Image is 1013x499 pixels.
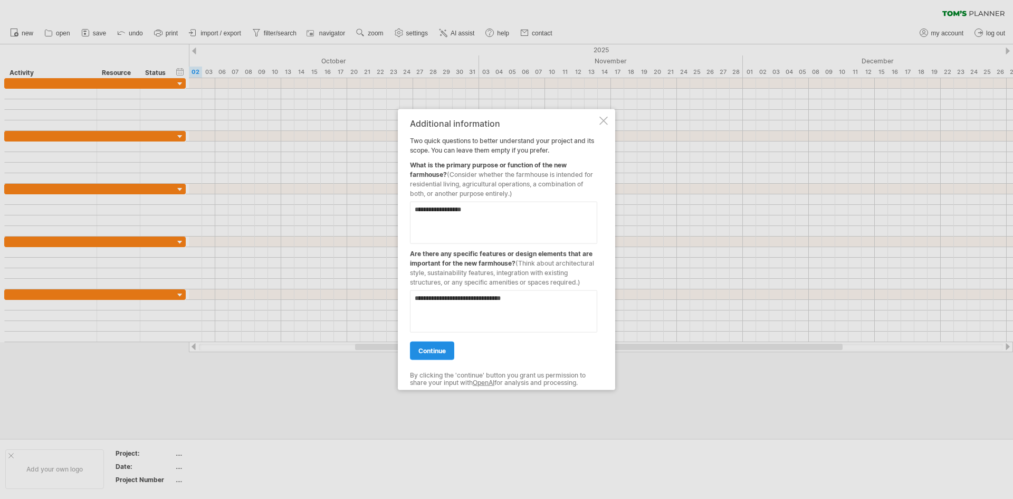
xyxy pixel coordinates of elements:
[418,346,446,354] span: continue
[410,155,597,198] div: What is the primary purpose or function of the new farmhouse?
[410,259,594,286] span: (Think about architectural style, sustainability features, integration with existing structures, ...
[473,379,494,387] a: OpenAI
[410,371,597,387] div: By clicking the 'continue' button you grant us permission to share your input with for analysis a...
[410,118,597,381] div: Two quick questions to better understand your project and its scope. You can leave them empty if ...
[410,341,454,360] a: continue
[410,170,593,197] span: (Consider whether the farmhouse is intended for residential living, agricultural operations, a co...
[410,118,597,128] div: Additional information
[410,243,597,287] div: Are there any specific features or design elements that are important for the new farmhouse?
